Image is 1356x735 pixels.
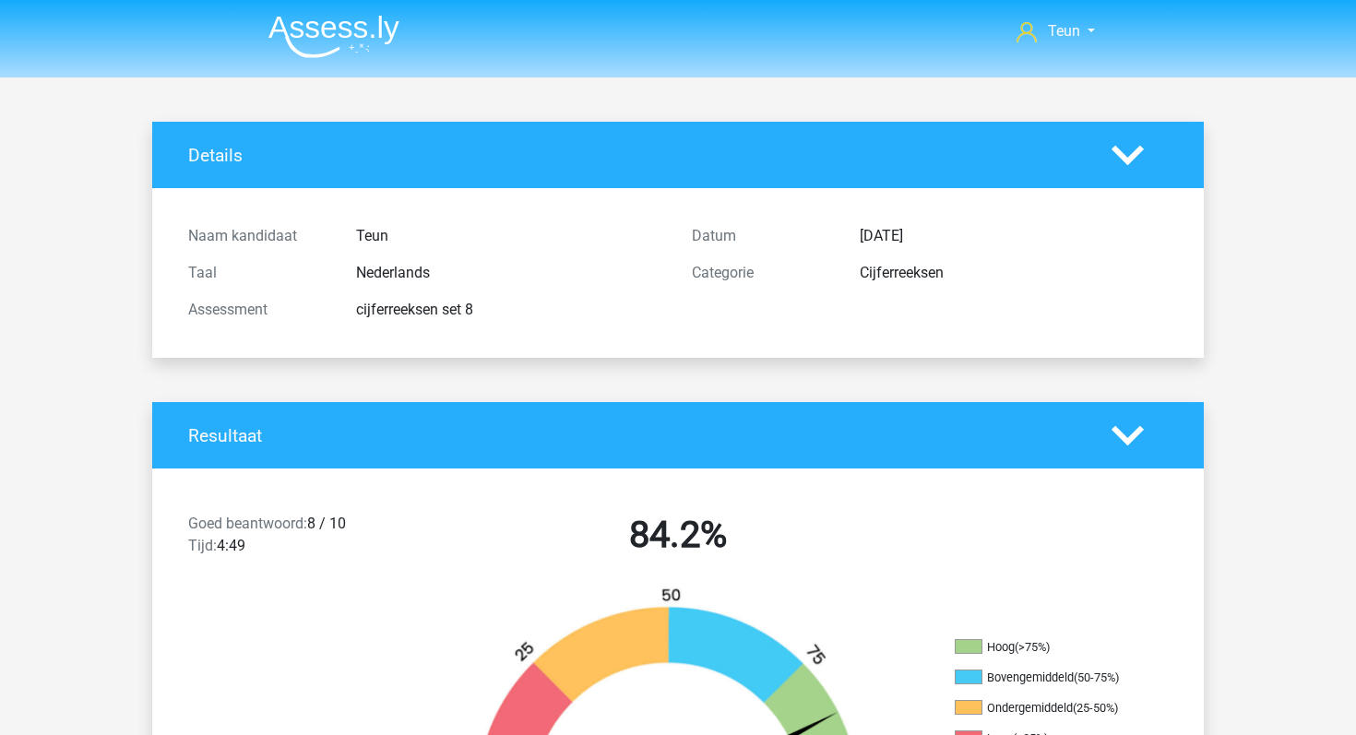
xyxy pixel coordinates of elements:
span: Teun [1048,22,1080,40]
div: [DATE] [846,225,1182,247]
div: (25-50%) [1073,701,1118,715]
h4: Resultaat [188,425,1084,446]
div: Datum [678,225,846,247]
li: Ondergemiddeld [955,700,1139,717]
h2: 84.2% [440,513,916,557]
div: 8 / 10 4:49 [174,513,426,564]
div: (>75%) [1015,640,1050,654]
div: Cijferreeksen [846,262,1182,284]
h4: Details [188,145,1084,166]
div: Teun [342,225,678,247]
div: Taal [174,262,342,284]
li: Hoog [955,639,1139,656]
div: Categorie [678,262,846,284]
div: cijferreeksen set 8 [342,299,678,321]
div: (50-75%) [1074,670,1119,684]
div: Naam kandidaat [174,225,342,247]
a: Teun [1009,20,1102,42]
div: Nederlands [342,262,678,284]
div: Assessment [174,299,342,321]
span: Goed beantwoord: [188,515,307,532]
span: Tijd: [188,537,217,554]
img: Assessly [268,15,399,58]
li: Bovengemiddeld [955,670,1139,686]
